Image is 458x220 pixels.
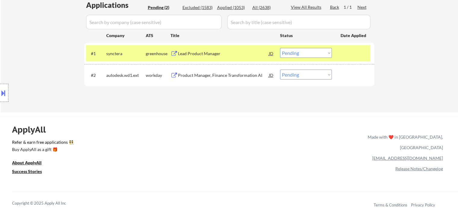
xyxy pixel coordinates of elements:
div: All (2638) [252,5,282,11]
u: Success Stories [12,169,42,174]
div: Product Manager, Finance Transformation AI [178,72,269,78]
a: Success Stories [12,168,50,176]
a: About ApplyAll [12,160,50,167]
div: Date Applied [341,33,367,39]
div: Title [170,33,274,39]
a: Terms & Conditions [374,203,407,207]
div: Back [330,4,340,10]
input: Search by title (case sensitive) [227,15,370,29]
div: Next [357,4,367,10]
div: Status [280,30,332,41]
a: Refer & earn free applications 👯‍♀️ [12,140,242,146]
div: View All Results [291,4,323,10]
div: Applications [86,2,146,9]
div: Applied (1053) [217,5,247,11]
a: Release Notes/Changelog [395,166,443,171]
div: Copyright © 2025 Apply All Inc [12,200,81,206]
div: workday [146,72,170,78]
a: [EMAIL_ADDRESS][DOMAIN_NAME] [372,156,443,161]
div: synctera [106,51,146,57]
div: ATS [146,33,170,39]
div: JD [268,70,274,80]
div: JD [268,48,274,59]
div: Company [106,33,146,39]
a: Privacy Policy [411,203,435,207]
div: 1 / 1 [344,4,357,10]
div: Lead Product Manager [178,51,269,57]
div: Buy ApplyAll as a gift 🎁 [12,147,72,152]
div: Pending (2) [148,5,178,11]
div: greenhouse [146,51,170,57]
div: autodesk.wd1.ext [106,72,146,78]
u: About ApplyAll [12,160,42,165]
a: Buy ApplyAll as a gift 🎁 [12,146,72,154]
div: Excluded (1583) [182,5,213,11]
input: Search by company (case sensitive) [86,15,222,29]
div: Made with ❤️ in [GEOGRAPHIC_DATA], [GEOGRAPHIC_DATA] [365,132,443,153]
